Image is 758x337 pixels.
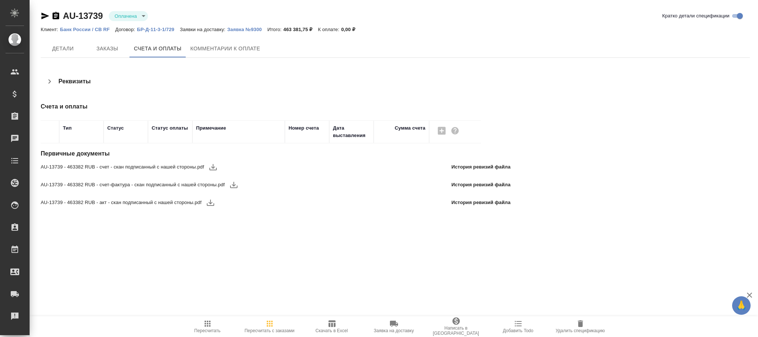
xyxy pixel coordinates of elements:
span: AU-13739 - 463382 RUB - счет-фактура - скан подписанный с нашей стороны.pdf [41,181,225,188]
div: Номер счета [289,124,319,132]
h4: Счета и оплаты [41,102,513,111]
p: Заявки на доставку: [180,27,227,32]
span: AU-13739 - 463382 RUB - акт - скан подписанный с нашей стороны.pdf [41,199,202,206]
a: Банк России / CB RF [60,26,115,32]
div: Статус оплаты [152,124,188,132]
span: Заказы [90,44,125,53]
p: 463 381,75 ₽ [283,27,318,32]
p: БР-Д-11-3-1/729 [137,27,180,32]
button: 🙏 [732,296,751,315]
p: История ревизий файла [451,163,511,171]
span: Кратко детали спецификации [662,12,730,20]
div: Дата выставления [333,124,370,139]
button: Оплачена [112,13,139,19]
p: К оплате: [318,27,341,32]
button: Скопировать ссылку для ЯМессенджера [41,11,50,20]
div: Примечание [196,124,226,132]
a: БР-Д-11-3-1/729 [137,26,180,32]
span: 🙏 [735,298,748,313]
div: Оплачена [109,11,148,21]
p: Банк России / CB RF [60,27,115,32]
div: Тип [63,124,72,132]
p: 0,00 ₽ [341,27,361,32]
p: Заявка №9300 [227,27,267,32]
p: История ревизий файла [451,181,511,188]
a: AU-13739 [63,11,103,21]
p: Договор: [115,27,137,32]
p: Итого: [267,27,283,32]
h4: Первичные документы [41,149,513,158]
h4: Реквизиты [58,77,91,86]
span: Комментарии к оплате [191,44,260,53]
span: Детали [45,44,81,53]
p: Клиент: [41,27,60,32]
div: Сумма счета [395,124,425,132]
button: Заявка №9300 [227,26,267,33]
button: Скопировать ссылку [51,11,60,20]
span: Счета и оплаты [134,44,182,53]
div: Статус [107,124,124,132]
span: AU-13739 - 463382 RUB - счет - скан подписанный с нашей стороны.pdf [41,163,204,171]
p: История ревизий файла [451,199,511,206]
